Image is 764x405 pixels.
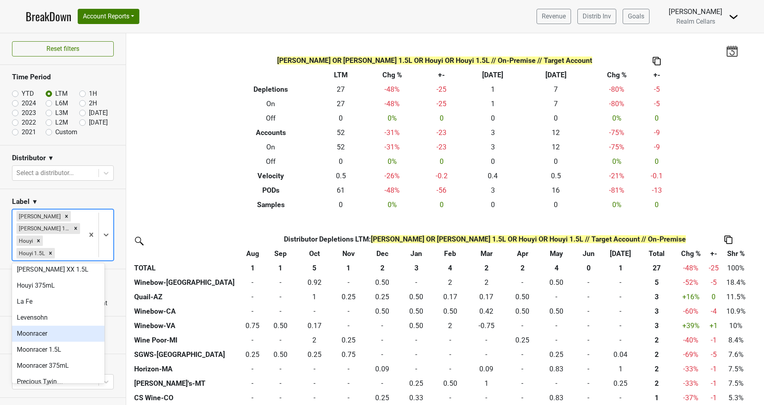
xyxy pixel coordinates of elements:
td: 0 [242,290,263,304]
td: -13 [646,183,667,197]
div: 0.50 [541,306,571,316]
td: 0 [603,275,637,290]
th: 2.249 [637,333,676,347]
label: L6M [55,99,68,108]
a: BreakDown [26,8,71,25]
td: 0 [603,304,637,318]
td: -5 [646,82,667,97]
td: 0.5 [365,304,399,318]
label: Custom [55,127,77,137]
td: 0 % [587,197,646,212]
span: -25 [709,264,719,272]
td: 0 % [587,111,646,125]
td: 0.167 [298,318,332,333]
div: - [265,306,296,316]
div: 2 [435,277,465,288]
td: 12 [525,125,587,140]
span: ▼ [32,197,38,207]
td: 0.5 [399,304,433,318]
td: 0.5 [539,304,573,318]
td: -0.75 [467,318,506,333]
label: LTM [55,89,68,99]
span: [PERSON_NAME] OR [PERSON_NAME] 1.5L OR Houyi OR Houyi 1.5L // Target Account // On-Premise [371,235,686,243]
th: 1 [332,261,366,275]
label: 2023 [22,108,36,118]
th: Oct: activate to sort column ascending [298,246,332,261]
h3: Label [12,197,30,206]
div: - [605,320,635,331]
th: On [223,97,319,111]
label: L3M [55,108,68,118]
td: 3 [461,183,524,197]
th: 27 [637,261,676,275]
div: - [605,306,635,316]
td: 0.4 [461,169,524,183]
th: Distributor Depletions LTM : [263,232,706,246]
td: -75 % [587,125,646,140]
div: 0.92 [300,277,330,288]
a: Revenue [537,9,571,24]
div: -4 [708,306,719,316]
div: - [575,277,601,288]
th: Off [223,111,319,125]
td: 0 [365,333,399,347]
div: Remove Houyi 1.5L [46,248,55,258]
td: -60 % [676,304,706,318]
th: 2 [506,261,540,275]
span: ▼ [48,153,54,163]
th: Sep: activate to sort column ascending [263,246,298,261]
td: -48 % [363,82,422,97]
th: On [223,140,319,154]
span: Realm Cellars [676,18,715,25]
div: +1 [708,320,719,331]
div: - [300,306,330,316]
th: +-: activate to sort column ascending [706,246,721,261]
th: Jul: activate to sort column ascending [603,246,637,261]
td: -25 [422,97,461,111]
div: 0.50 [435,306,465,316]
td: 0 [573,290,603,304]
td: 0 [332,304,366,318]
th: PODs [223,183,319,197]
td: 0 [433,333,467,347]
label: [DATE] [89,118,108,127]
div: - [244,306,262,316]
td: 1.5 [433,318,467,333]
div: 2 [435,320,465,331]
td: 0 [263,333,298,347]
th: Samples [223,197,319,212]
div: - [575,292,601,302]
div: Remove Houyi [34,236,43,246]
td: 3 [461,125,524,140]
label: YTD [22,89,34,99]
th: Winebow-[GEOGRAPHIC_DATA] [132,275,242,290]
td: 0 [461,111,524,125]
img: Dropdown Menu [729,12,738,22]
div: - [333,306,363,316]
th: TOTAL [132,261,242,275]
label: 2022 [22,118,36,127]
td: 0.5 [399,290,433,304]
div: 3 [639,306,674,316]
td: 0.5 [365,275,399,290]
th: Dec: activate to sort column ascending [365,246,399,261]
td: -48 % [363,183,422,197]
td: -25 [422,82,461,97]
td: 0.5 [263,318,298,333]
button: Account Reports [78,9,139,24]
th: Accounts [223,125,319,140]
td: 0 [242,275,263,290]
td: 18.4% [721,275,750,290]
div: Remove Farella 1.5L [71,223,80,234]
td: -48 % [363,97,422,111]
div: Moonracer 375mL [12,358,105,374]
th: 2.667 [637,318,676,333]
td: -80 % [587,82,646,97]
td: 0.25 [365,290,399,304]
td: 0 [242,333,263,347]
th: Mar: activate to sort column ascending [467,246,506,261]
div: Houyi 1.5L [16,248,46,258]
th: Chg % [587,68,646,82]
td: 0.25 [332,333,366,347]
th: 1 [603,261,637,275]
